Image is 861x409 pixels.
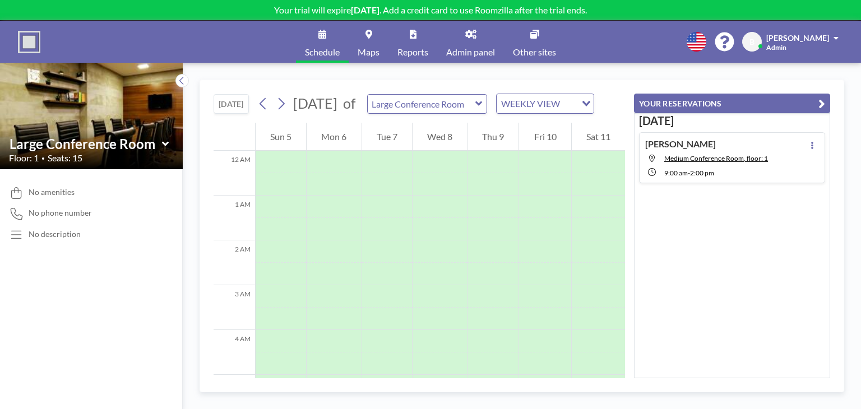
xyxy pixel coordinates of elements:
div: 1 AM [214,196,255,240]
span: Admin panel [446,48,495,57]
div: Sat 11 [572,123,625,151]
span: No phone number [29,208,92,218]
a: Maps [349,21,388,63]
div: Thu 9 [467,123,519,151]
div: 4 AM [214,330,255,375]
span: 2:00 PM [690,169,714,177]
input: Large Conference Room [368,95,475,113]
span: WEEKLY VIEW [499,96,562,111]
span: [DATE] [293,95,337,111]
span: Reports [397,48,428,57]
div: 2 AM [214,240,255,285]
span: - [688,169,690,177]
button: [DATE] [214,94,249,114]
span: Schedule [305,48,340,57]
span: 9:00 AM [664,169,688,177]
input: Large Conference Room [10,136,162,152]
a: Admin panel [437,21,504,63]
a: Reports [388,21,437,63]
span: of [343,95,355,112]
div: Mon 6 [307,123,361,151]
b: [DATE] [351,4,379,15]
input: Search for option [563,96,575,111]
div: 12 AM [214,151,255,196]
span: Admin [766,43,786,52]
button: YOUR RESERVATIONS [634,94,830,113]
span: Floor: 1 [9,152,39,164]
span: • [41,155,45,162]
span: B [749,37,754,47]
a: Schedule [296,21,349,63]
span: [PERSON_NAME] [766,33,829,43]
div: Tue 7 [362,123,412,151]
div: No description [29,229,81,239]
a: Other sites [504,21,565,63]
span: Other sites [513,48,556,57]
div: Search for option [497,94,594,113]
div: Wed 8 [413,123,467,151]
div: Fri 10 [519,123,571,151]
span: Maps [358,48,379,57]
img: organization-logo [18,31,40,53]
h3: [DATE] [639,114,825,128]
h4: [PERSON_NAME] [645,138,716,150]
span: No amenities [29,187,75,197]
span: Medium Conference Room, floor: 1 [664,154,768,162]
div: Sun 5 [256,123,306,151]
span: Seats: 15 [48,152,82,164]
div: 3 AM [214,285,255,330]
